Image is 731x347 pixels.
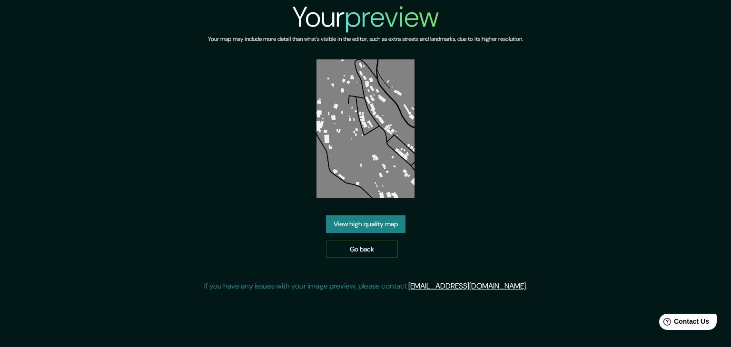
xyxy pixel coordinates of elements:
a: Go back [326,241,398,258]
a: View high quality map [326,215,405,233]
img: created-map-preview [316,59,415,198]
a: [EMAIL_ADDRESS][DOMAIN_NAME] [408,281,526,291]
iframe: Help widget launcher [646,310,721,337]
p: If you have any issues with your image preview, please contact . [204,280,527,292]
h6: Your map may include more detail than what's visible in the editor, such as extra streets and lan... [208,34,523,44]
